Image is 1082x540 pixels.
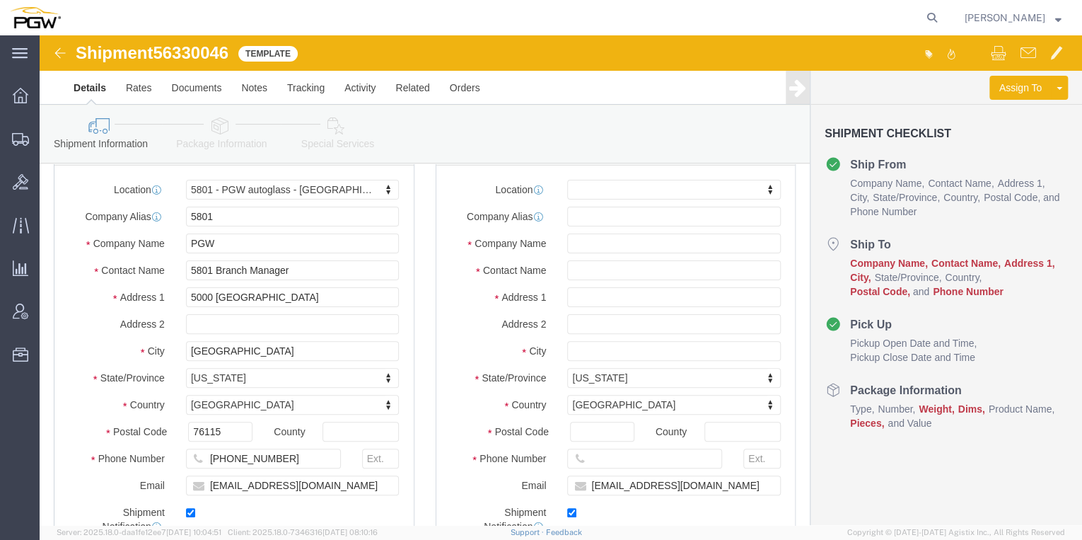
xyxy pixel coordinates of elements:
[166,528,221,536] span: [DATE] 10:04:51
[57,528,221,536] span: Server: 2025.18.0-daa1fe12ee7
[322,528,378,536] span: [DATE] 08:10:16
[545,528,581,536] a: Feedback
[10,7,61,28] img: logo
[965,10,1045,25] span: Ksenia Gushchina-Kerecz
[40,35,1082,525] iframe: FS Legacy Container
[964,9,1062,26] button: [PERSON_NAME]
[511,528,546,536] a: Support
[847,527,1065,539] span: Copyright © [DATE]-[DATE] Agistix Inc., All Rights Reserved
[228,528,378,536] span: Client: 2025.18.0-7346316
